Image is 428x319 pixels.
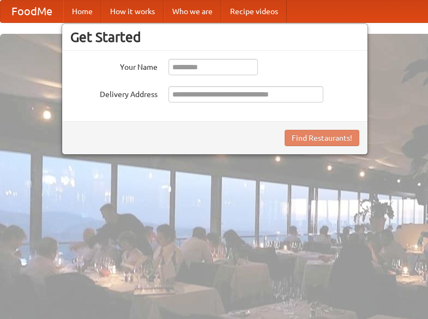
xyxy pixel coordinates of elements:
[285,130,359,146] button: Find Restaurants!
[101,1,164,22] a: How it works
[63,1,101,22] a: Home
[70,29,359,45] h3: Get Started
[221,1,287,22] a: Recipe videos
[1,1,63,22] a: FoodMe
[164,1,221,22] a: Who we are
[70,86,158,100] label: Delivery Address
[70,59,158,73] label: Your Name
